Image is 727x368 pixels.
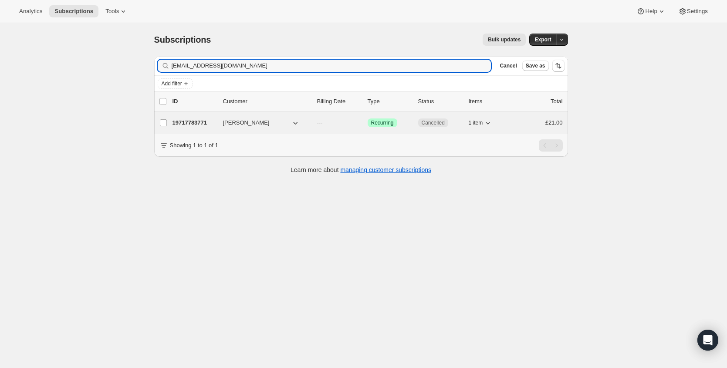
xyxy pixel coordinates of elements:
[100,5,133,17] button: Tools
[552,60,565,72] button: Sort the results
[645,8,657,15] span: Help
[317,97,361,106] p: Billing Date
[218,116,305,130] button: [PERSON_NAME]
[368,97,411,106] div: Type
[469,119,483,126] span: 1 item
[223,97,310,106] p: Customer
[469,117,493,129] button: 1 item
[500,62,517,69] span: Cancel
[371,119,394,126] span: Recurring
[539,139,563,152] nav: Pagination
[317,119,323,126] span: ---
[469,97,512,106] div: Items
[496,61,520,71] button: Cancel
[488,36,521,43] span: Bulk updates
[162,80,182,87] span: Add filter
[49,5,98,17] button: Subscriptions
[673,5,713,17] button: Settings
[54,8,93,15] span: Subscriptions
[172,97,563,106] div: IDCustomerBilling DateTypeStatusItemsTotal
[14,5,47,17] button: Analytics
[340,166,431,173] a: managing customer subscriptions
[158,78,193,89] button: Add filter
[223,118,270,127] span: [PERSON_NAME]
[172,117,563,129] div: 19717783771[PERSON_NAME]---SuccessRecurringCancelled1 item£21.00
[172,118,216,127] p: 19717783771
[172,60,491,72] input: Filter subscribers
[687,8,708,15] span: Settings
[170,141,218,150] p: Showing 1 to 1 of 1
[534,36,551,43] span: Export
[418,97,462,106] p: Status
[545,119,563,126] span: £21.00
[483,34,526,46] button: Bulk updates
[422,119,445,126] span: Cancelled
[551,97,562,106] p: Total
[697,330,718,351] div: Open Intercom Messenger
[291,165,431,174] p: Learn more about
[172,97,216,106] p: ID
[19,8,42,15] span: Analytics
[631,5,671,17] button: Help
[522,61,549,71] button: Save as
[526,62,545,69] span: Save as
[529,34,556,46] button: Export
[154,35,211,44] span: Subscriptions
[105,8,119,15] span: Tools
